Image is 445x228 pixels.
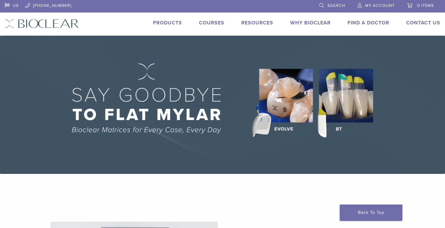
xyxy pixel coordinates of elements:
[340,205,402,221] a: Back To Top
[327,3,345,8] span: Search
[417,3,434,8] span: 0 items
[348,20,389,26] a: Find A Doctor
[5,19,79,28] img: Bioclear
[199,20,224,26] a: Courses
[365,3,395,8] span: My Account
[406,20,440,26] a: Contact Us
[290,20,331,26] a: Why Bioclear
[153,20,182,26] a: Products
[241,20,273,26] a: Resources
